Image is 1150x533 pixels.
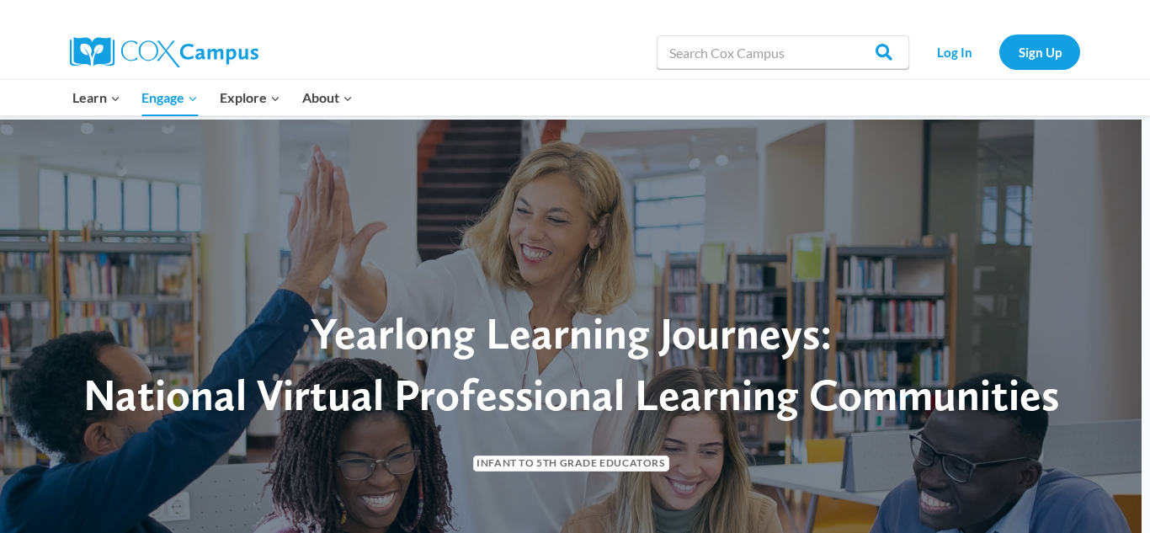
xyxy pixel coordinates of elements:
span: About [302,87,353,109]
img: Cox Campus [70,37,258,67]
nav: Primary Navigation [61,80,363,115]
span: Explore [220,87,280,109]
span: Learn [72,87,120,109]
span: Yearlong Learning Journeys: [311,306,832,360]
span: Engage [141,87,198,109]
input: Search Cox Campus [657,35,909,69]
span: National Virtual Professional Learning Communities [83,368,1059,421]
span: Infant to 5th Grade Educators [473,456,669,472]
nav: Secondary Navigation [918,35,1080,69]
a: Sign Up [999,35,1080,69]
a: Log In [918,35,991,69]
